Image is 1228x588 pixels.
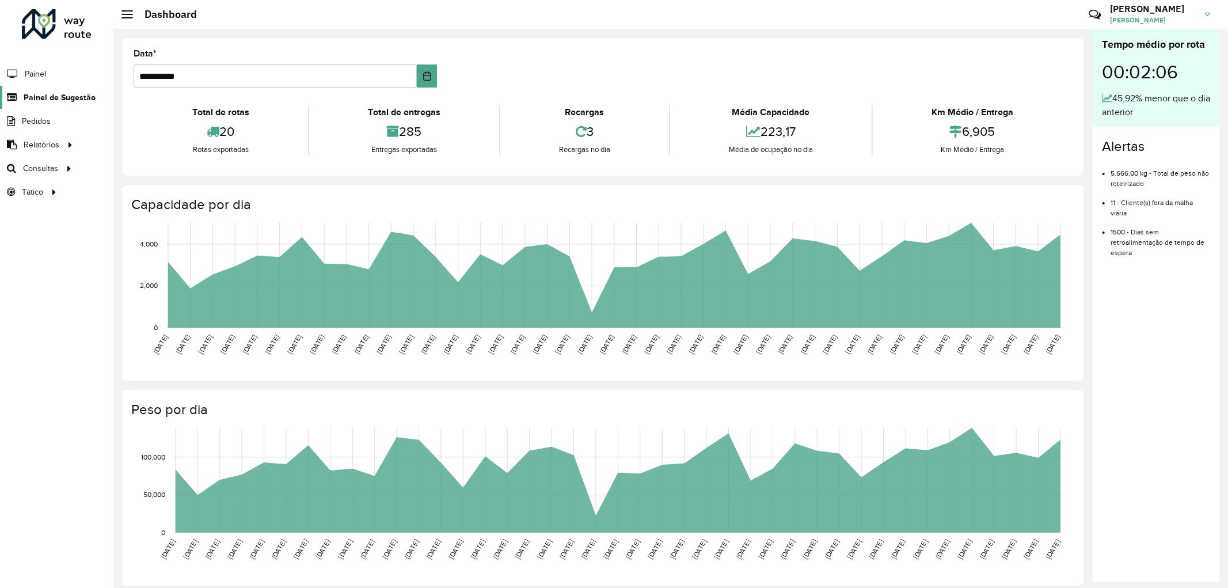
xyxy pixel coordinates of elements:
div: Km Médio / Entrega [876,105,1069,119]
text: [DATE] [270,538,287,560]
text: 4,000 [140,240,158,248]
text: [DATE] [381,538,398,560]
text: 100,000 [141,453,165,461]
text: [DATE] [822,333,838,355]
text: [DATE] [182,538,199,560]
text: [DATE] [735,538,752,560]
span: [PERSON_NAME] [1110,15,1196,25]
text: [DATE] [442,333,459,355]
div: Total de rotas [136,105,305,119]
li: 5.666,00 kg - Total de peso não roteirizado [1111,160,1210,189]
text: [DATE] [152,333,169,355]
div: Recargas [503,105,666,119]
text: [DATE] [823,538,840,560]
div: 3 [503,119,666,144]
text: [DATE] [890,538,907,560]
text: [DATE] [248,538,265,560]
text: [DATE] [1045,538,1062,560]
div: 20 [136,119,305,144]
text: [DATE] [469,538,486,560]
text: [DATE] [1022,333,1039,355]
text: [DATE] [558,538,575,560]
h4: Alertas [1102,138,1210,155]
text: [DATE] [978,538,995,560]
div: Média de ocupação no dia [673,144,869,155]
div: Rotas exportadas [136,144,305,155]
text: [DATE] [292,538,309,560]
text: [DATE] [598,333,615,355]
div: 223,17 [673,119,869,144]
text: [DATE] [1022,538,1039,560]
text: 0 [154,324,158,331]
text: [DATE] [691,538,708,560]
text: [DATE] [398,333,415,355]
text: [DATE] [403,538,420,560]
text: [DATE] [330,333,347,355]
text: [DATE] [934,538,951,560]
text: [DATE] [241,333,258,355]
text: [DATE] [846,538,862,560]
text: [DATE] [801,538,818,560]
h4: Capacidade por dia [131,196,1072,213]
text: [DATE] [621,333,637,355]
text: [DATE] [264,333,280,355]
span: Consultas [23,162,58,174]
text: [DATE] [531,333,548,355]
h2: Dashboard [133,8,197,21]
text: [DATE] [159,538,176,560]
text: [DATE] [978,333,994,355]
li: 11 - Cliente(s) fora da malha viária [1111,189,1210,218]
text: [DATE] [353,333,370,355]
text: [DATE] [314,538,331,560]
text: [DATE] [687,333,704,355]
span: Relatórios [24,139,59,151]
button: Choose Date [417,65,437,88]
text: [DATE] [1001,538,1017,560]
text: [DATE] [866,333,883,355]
text: [DATE] [779,538,796,560]
text: [DATE] [799,333,816,355]
text: [DATE] [514,538,530,560]
text: [DATE] [1000,333,1017,355]
text: [DATE] [647,538,663,560]
div: Recargas no dia [503,144,666,155]
text: [DATE] [755,333,771,355]
div: 45,92% menor que o dia anterior [1102,92,1210,119]
span: Tático [22,186,43,198]
text: [DATE] [888,333,905,355]
text: [DATE] [576,333,593,355]
text: 2,000 [140,282,158,290]
text: [DATE] [554,333,571,355]
text: [DATE] [536,538,553,560]
text: [DATE] [643,333,660,355]
text: [DATE] [197,333,214,355]
div: Média Capacidade [673,105,869,119]
text: [DATE] [359,538,375,560]
text: [DATE] [509,333,526,355]
text: [DATE] [226,538,243,560]
text: [DATE] [713,538,729,560]
text: [DATE] [666,333,682,355]
div: Total de entregas [312,105,496,119]
text: [DATE] [777,333,794,355]
text: [DATE] [933,333,950,355]
text: 0 [161,529,165,536]
div: 00:02:06 [1102,52,1210,92]
text: [DATE] [868,538,884,560]
text: [DATE] [204,538,220,560]
text: [DATE] [844,333,861,355]
text: [DATE] [465,333,481,355]
text: [DATE] [668,538,685,560]
text: [DATE] [487,333,504,355]
div: 6,905 [876,119,1069,144]
text: [DATE] [447,538,464,560]
text: [DATE] [956,538,973,560]
div: Entregas exportadas [312,144,496,155]
a: Contato Rápido [1082,2,1107,27]
text: [DATE] [174,333,191,355]
text: [DATE] [710,333,727,355]
text: [DATE] [375,333,392,355]
text: [DATE] [286,333,303,355]
div: Km Médio / Entrega [876,144,1069,155]
text: [DATE] [732,333,749,355]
